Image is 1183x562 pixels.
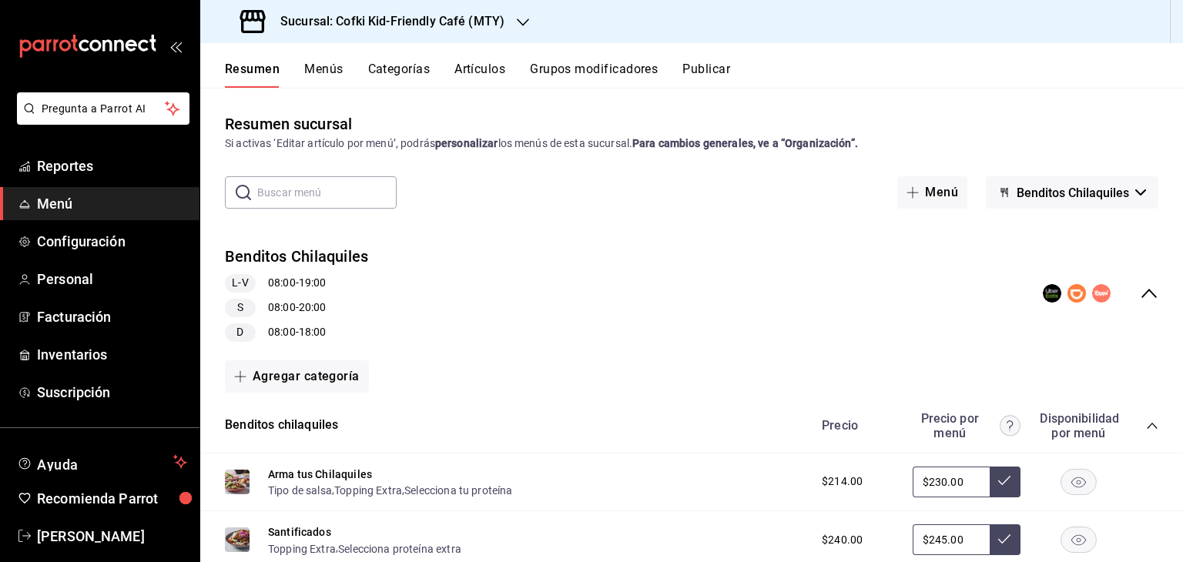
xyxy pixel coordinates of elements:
[338,541,461,557] button: Selecciona proteína extra
[37,382,187,403] span: Suscripción
[268,482,513,498] div: , ,
[806,418,905,433] div: Precio
[632,137,858,149] strong: Para cambios generales, ve a “Organización”.
[200,233,1183,354] div: collapse-menu-row
[225,274,368,293] div: 08:00 - 19:00
[225,62,280,88] button: Resumen
[225,470,250,494] img: Preview
[230,324,250,340] span: D
[42,101,166,117] span: Pregunta a Parrot AI
[334,483,402,498] button: Topping Extra
[454,62,505,88] button: Artículos
[225,299,368,317] div: 08:00 - 20:00
[37,156,187,176] span: Reportes
[268,541,336,557] button: Topping Extra
[225,135,1158,152] div: Si activas ‘Editar artículo por menú’, podrás los menús de esta sucursal.
[226,275,254,291] span: L-V
[225,246,368,268] button: Benditos Chilaquiles
[268,524,331,540] button: Santificados
[225,62,1183,88] div: navigation tabs
[11,112,189,128] a: Pregunta a Parrot AI
[225,527,250,552] img: Preview
[268,483,332,498] button: Tipo de salsa
[37,193,187,214] span: Menú
[1040,411,1117,440] div: Disponibilidad por menú
[682,62,730,88] button: Publicar
[225,323,368,342] div: 08:00 - 18:00
[304,62,343,88] button: Menús
[37,453,167,471] span: Ayuda
[368,62,431,88] button: Categorías
[257,177,397,208] input: Buscar menú
[37,231,187,252] span: Configuración
[231,299,250,316] span: S
[986,176,1158,209] button: Benditos Chilaquiles
[37,526,187,547] span: [PERSON_NAME]
[225,360,369,393] button: Agregar categoría
[913,467,990,497] input: Sin ajuste
[897,176,967,209] button: Menú
[37,306,187,327] span: Facturación
[268,467,372,482] button: Arma tus Chilaquiles
[225,112,352,135] div: Resumen sucursal
[268,12,504,31] h3: Sucursal: Cofki Kid-Friendly Café (MTY)
[530,62,658,88] button: Grupos modificadores
[822,473,863,490] span: $214.00
[404,483,512,498] button: Selecciona tu proteína
[435,137,498,149] strong: personalizar
[1146,420,1158,432] button: collapse-category-row
[268,540,461,556] div: ,
[1017,186,1129,200] span: Benditos Chilaquiles
[913,524,990,555] input: Sin ajuste
[37,488,187,509] span: Recomienda Parrot
[822,532,863,548] span: $240.00
[225,416,338,434] button: Benditos chilaquiles
[913,411,1020,440] div: Precio por menú
[169,40,182,52] button: open_drawer_menu
[17,92,189,125] button: Pregunta a Parrot AI
[37,344,187,365] span: Inventarios
[37,269,187,289] span: Personal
